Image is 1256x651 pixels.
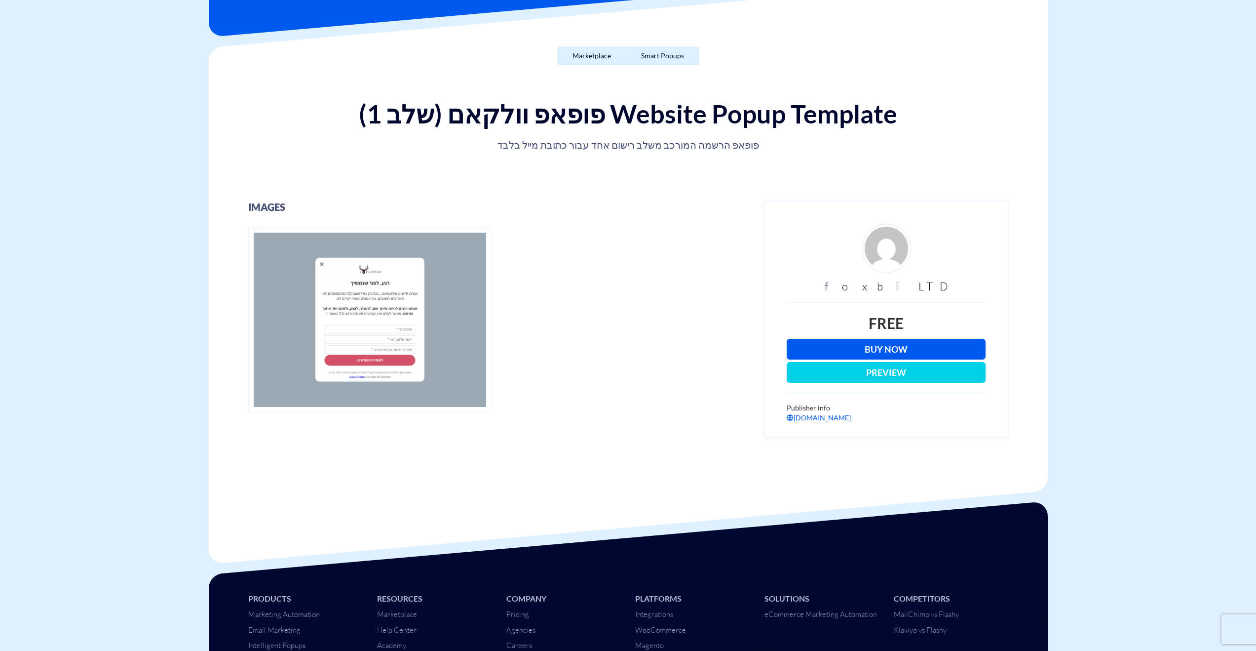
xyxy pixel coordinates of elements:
[894,593,1008,605] li: Competitors
[219,100,1038,128] h1: פופאפ וולקאם (שלב 1) Website Popup Template
[377,641,406,650] a: Academy
[248,593,363,605] li: Products
[894,625,947,635] a: Klaviyo vs Flashy
[787,281,986,292] h3: foxbi LTD
[248,610,320,619] a: Marketing Automation
[506,641,532,650] a: Careers
[377,593,492,605] li: Resources
[635,641,664,650] a: Magento
[635,610,673,619] a: Integrations
[377,610,417,619] a: Marketplace
[248,641,305,650] a: Intelligent Popups
[635,593,750,605] li: Platforms
[506,625,535,635] a: Agencies
[248,202,750,212] h3: images
[248,227,492,412] img: פופאפ וולקאם (שלב 1) - popups
[787,313,986,334] div: Free
[894,610,959,619] a: MailChimp vs Flashy
[787,413,851,422] a: [DOMAIN_NAME]
[787,404,830,412] span: Publisher info
[787,339,986,360] a: Buy Now
[626,46,699,65] a: Smart Popups
[557,46,626,65] a: Marketplace
[377,625,417,635] a: Help Center
[506,593,621,605] li: Company
[506,610,529,619] a: Pricing
[301,138,956,152] p: פופאפ הרשמה המורכב משלב רישום אחד עבור כתובת מייל בלבד
[764,593,879,605] li: Solutions
[787,362,986,383] button: Preview
[248,625,301,635] a: Email Marketing
[764,610,877,619] a: eCommerce Marketing Automation
[862,224,911,273] img: d4fe36f24926ae2e6254bfc5557d6d03
[635,625,686,635] a: WooCommerce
